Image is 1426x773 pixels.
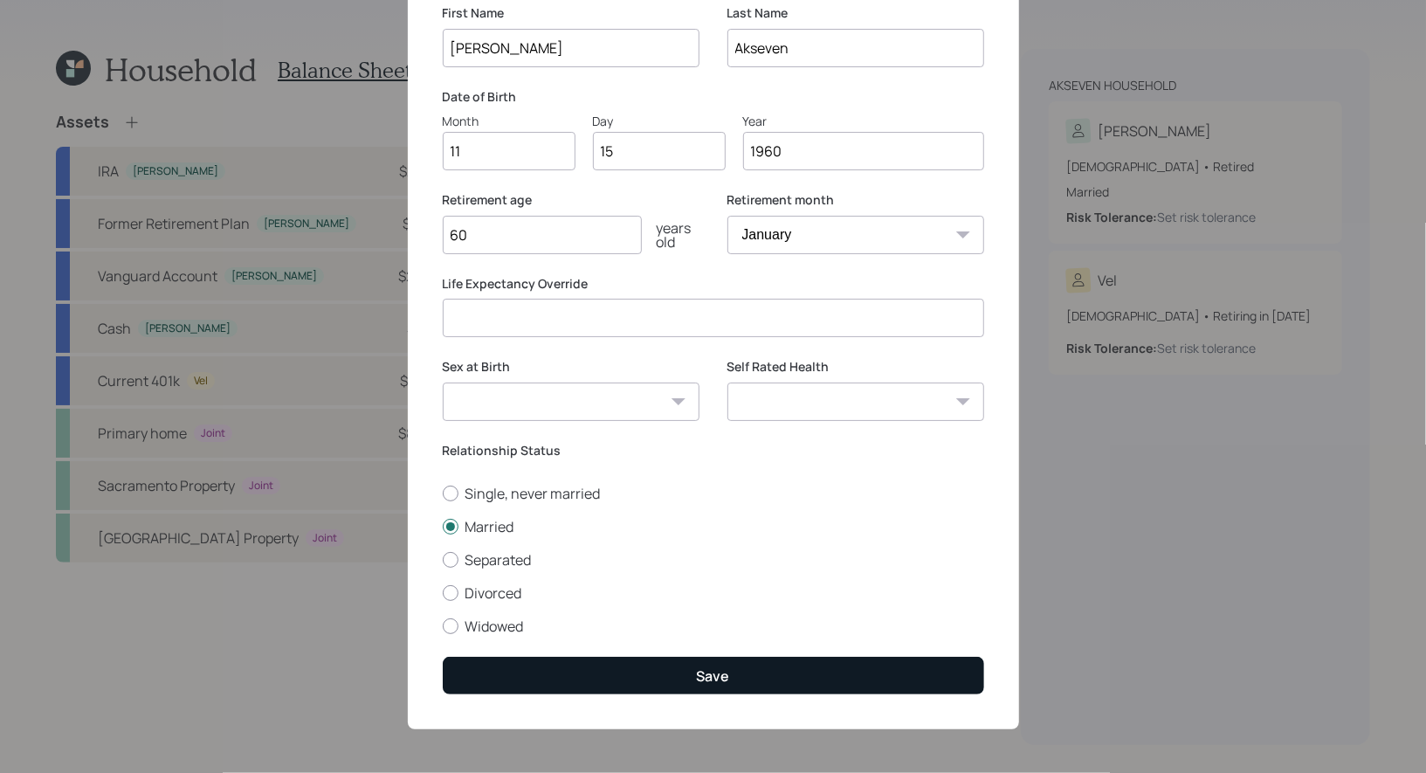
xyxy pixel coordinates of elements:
[443,484,984,503] label: Single, never married
[697,666,730,686] div: Save
[443,517,984,536] label: Married
[642,221,699,249] div: years old
[443,583,984,603] label: Divorced
[727,4,984,22] label: Last Name
[443,617,984,636] label: Widowed
[443,132,575,170] input: Month
[443,88,984,106] label: Date of Birth
[743,112,984,130] div: Year
[443,442,984,459] label: Relationship Status
[743,132,984,170] input: Year
[443,275,984,293] label: Life Expectancy Override
[443,112,575,130] div: Month
[443,550,984,569] label: Separated
[443,4,699,22] label: First Name
[593,132,726,170] input: Day
[443,657,984,694] button: Save
[727,358,984,376] label: Self Rated Health
[593,112,726,130] div: Day
[443,358,699,376] label: Sex at Birth
[727,191,984,209] label: Retirement month
[443,191,699,209] label: Retirement age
